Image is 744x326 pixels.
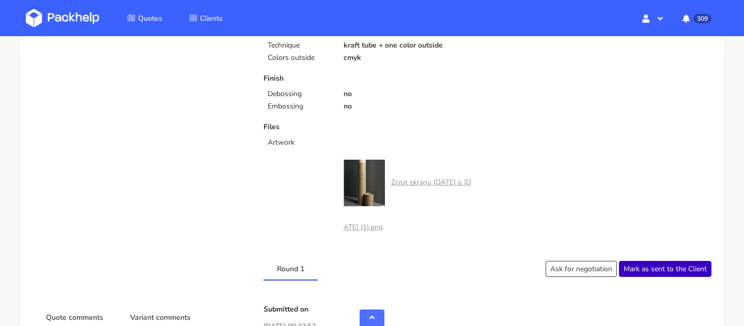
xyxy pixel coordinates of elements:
[344,90,481,98] p: no
[268,102,331,111] p: Embossing
[115,9,175,27] a: Quotes
[263,74,480,83] p: Finish
[344,41,481,50] p: kraft tube + one color outside
[693,14,711,23] span: 309
[177,9,235,27] a: Clients
[263,305,711,314] p: Submitted on
[26,9,99,27] img: Dashboard
[619,261,711,277] button: Mark as sent to the Client
[344,147,385,219] img: a8ef41e4-1171-49d2-9215-babdfc7c88a7
[268,54,331,62] p: Colors outside
[268,41,331,50] p: Technique
[263,257,318,280] a: Round 1
[546,261,617,277] button: Ask for negotiation
[344,102,481,111] p: no
[268,90,331,98] p: Debossing
[674,9,718,27] button: 309
[268,138,331,147] p: Artwork
[200,13,223,23] span: Clients
[263,123,480,131] p: Files
[344,177,471,232] a: Zrzut ekranu [DATE] o [DATE] (1).png
[138,13,162,23] span: Quotes
[344,54,481,62] p: cmyk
